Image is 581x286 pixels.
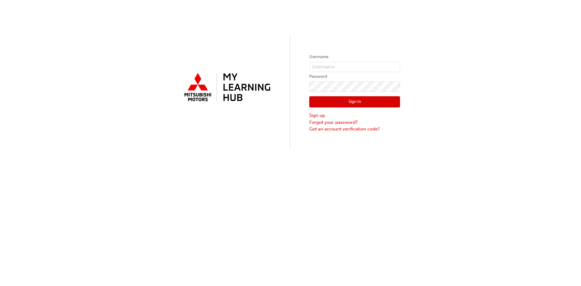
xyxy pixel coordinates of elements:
a: Got an account verification code? [309,126,400,133]
button: Sign In [309,96,400,108]
label: Username [309,53,400,61]
img: mmal [181,71,272,105]
a: Sign up [309,112,400,119]
label: Password [309,73,400,80]
a: Forgot your password? [309,119,400,126]
input: Username [309,62,400,72]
